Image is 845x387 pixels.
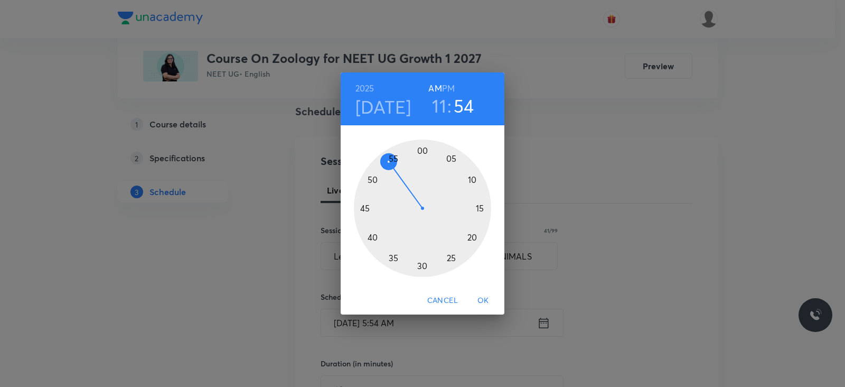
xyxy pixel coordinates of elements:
[355,96,411,118] button: [DATE]
[454,95,474,117] button: 54
[427,294,458,307] span: Cancel
[442,81,455,96] button: PM
[447,95,452,117] h3: :
[432,95,446,117] button: 11
[355,81,374,96] button: 2025
[471,294,496,307] span: OK
[428,81,442,96] button: AM
[423,291,462,310] button: Cancel
[466,291,500,310] button: OK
